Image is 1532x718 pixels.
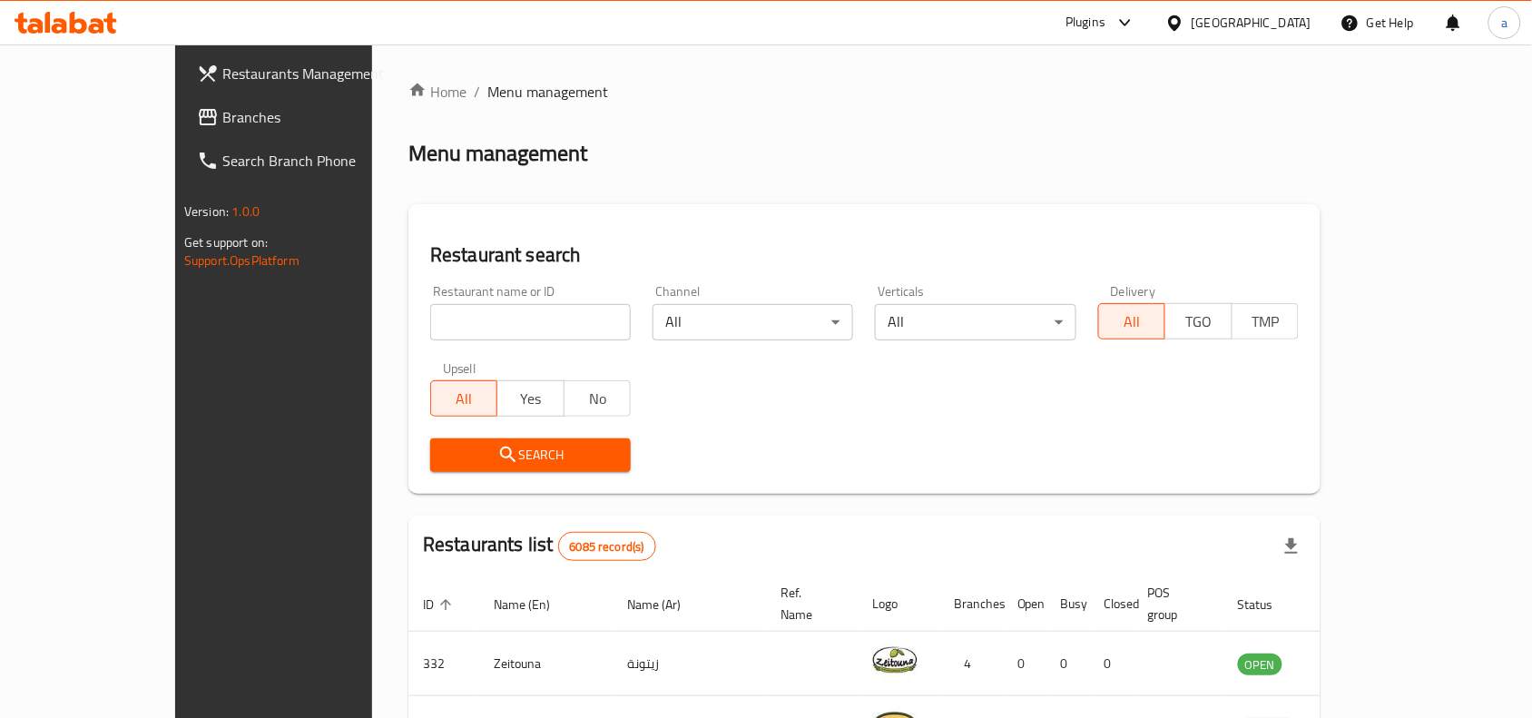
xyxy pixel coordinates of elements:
button: All [1098,303,1165,339]
img: Zeitouna [872,637,918,683]
nav: breadcrumb [408,81,1321,103]
span: All [438,386,490,412]
td: 332 [408,632,479,696]
th: Closed [1090,576,1134,632]
div: All [875,304,1075,340]
span: Name (Ar) [627,594,704,615]
button: All [430,380,497,417]
span: 6085 record(s) [559,538,655,556]
h2: Restaurant search [430,241,1299,269]
span: Name (En) [494,594,574,615]
span: Get support on: [184,231,268,254]
span: Search [445,444,616,467]
td: 0 [1046,632,1090,696]
th: Logo [858,576,939,632]
li: / [474,81,480,103]
a: Search Branch Phone [182,139,431,182]
label: Delivery [1111,285,1156,298]
span: a [1501,13,1507,33]
td: 4 [939,632,1003,696]
div: Plugins [1066,12,1105,34]
a: Branches [182,95,431,139]
span: Search Branch Phone [222,150,417,172]
span: No [572,386,624,412]
span: TGO [1173,309,1224,335]
span: TMP [1240,309,1291,335]
td: 0 [1003,632,1046,696]
span: Menu management [487,81,608,103]
a: Support.OpsPlatform [184,249,300,272]
h2: Menu management [408,139,587,168]
span: POS group [1148,582,1202,625]
button: No [564,380,631,417]
span: Ref. Name [781,582,836,625]
th: Branches [939,576,1003,632]
div: Export file [1270,525,1313,568]
span: Branches [222,106,417,128]
td: Zeitouna [479,632,613,696]
span: Version: [184,200,229,223]
span: Restaurants Management [222,63,417,84]
span: ID [423,594,457,615]
button: Yes [496,380,564,417]
span: OPEN [1238,654,1282,675]
input: Search for restaurant name or ID.. [430,304,631,340]
div: All [653,304,853,340]
th: Busy [1046,576,1090,632]
span: Yes [505,386,556,412]
div: OPEN [1238,654,1282,675]
td: زيتونة [613,632,766,696]
div: [GEOGRAPHIC_DATA] [1192,13,1311,33]
button: Search [430,438,631,472]
span: Status [1238,594,1297,615]
a: Restaurants Management [182,52,431,95]
a: Home [408,81,466,103]
td: 0 [1090,632,1134,696]
div: Total records count [558,532,656,561]
button: TGO [1164,303,1232,339]
span: 1.0.0 [231,200,260,223]
h2: Restaurants list [423,531,656,561]
th: Open [1003,576,1046,632]
span: All [1106,309,1158,335]
button: TMP [1232,303,1299,339]
label: Upsell [443,362,476,375]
